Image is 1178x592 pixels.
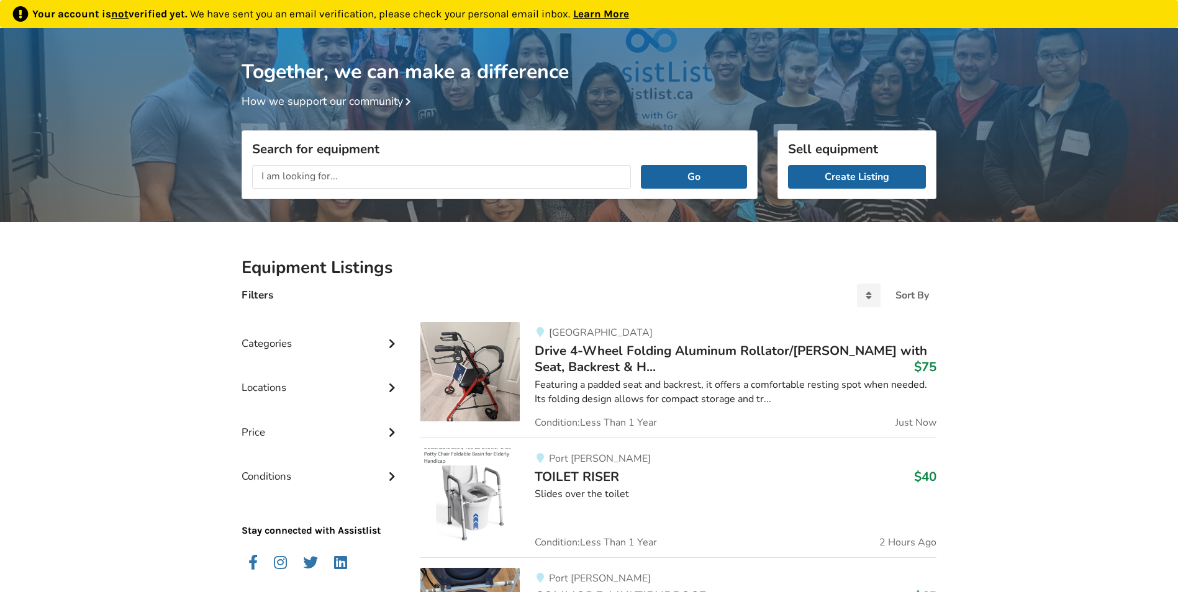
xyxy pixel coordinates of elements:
[242,288,273,302] h4: Filters
[242,94,415,109] a: How we support our community
[573,7,629,20] a: Learn More
[641,165,747,189] button: Go
[242,489,401,538] p: Stay connected with Assistlist
[242,356,401,400] div: Locations
[242,401,401,445] div: Price
[549,572,651,585] span: Port [PERSON_NAME]
[420,322,520,421] img: mobility-drive 4-wheel folding aluminum rollator/walker with seat, backrest & handbrake, 32-37-in...
[549,452,651,465] span: Port [PERSON_NAME]
[535,468,619,485] span: TOILET RISER
[242,445,401,489] div: Conditions
[252,141,747,157] h3: Search for equipment
[111,7,129,20] u: not
[242,257,936,279] h2: Equipment Listings
[32,6,629,22] p: We have sent you an email verification, please check your personal email inbox.
[895,418,936,428] span: Just Now
[549,326,653,339] span: [GEOGRAPHIC_DATA]
[420,448,520,547] img: bathroom safety-toilet riser
[242,312,401,356] div: Categories
[420,437,936,557] a: bathroom safety-toilet riserPort [PERSON_NAME]TOILET RISER$40Slides over the toiletCondition:Less...
[252,165,631,189] input: I am looking for...
[535,418,657,428] span: Condition: Less Than 1 Year
[420,322,936,437] a: mobility-drive 4-wheel folding aluminum rollator/walker with seat, backrest & handbrake, 32-37-in...
[32,7,190,20] b: Your account is verified yet.
[535,378,936,406] div: Featuring a padded seat and backrest, it offers a comfortable resting spot when needed. Its foldi...
[788,165,926,189] a: Create Listing
[914,469,936,485] h3: $40
[535,537,657,547] span: Condition: Less Than 1 Year
[879,537,936,547] span: 2 Hours Ago
[914,359,936,375] h3: $75
[242,28,936,84] h1: Together, we can make a difference
[535,342,927,375] span: Drive 4-Wheel Folding Aluminum Rollator/[PERSON_NAME] with Seat, Backrest & H...
[788,141,926,157] h3: Sell equipment
[535,487,936,501] div: Slides over the toilet
[895,290,929,300] div: Sort By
